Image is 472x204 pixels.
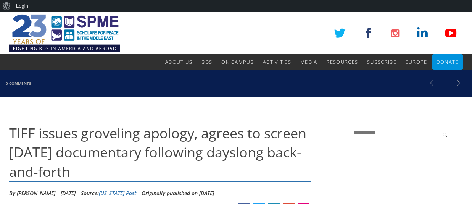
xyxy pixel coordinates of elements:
a: [US_STATE] Post [99,189,136,197]
span: Resources [326,58,358,65]
span: Subscribe [367,58,396,65]
a: About Us [165,54,192,70]
span: Media [300,58,317,65]
div: Source: [81,188,136,199]
span: Europe [406,58,427,65]
li: [DATE] [61,188,76,199]
li: Originally published on [DATE] [142,188,214,199]
a: Donate [437,54,459,70]
a: Media [300,54,317,70]
img: SPME [9,12,120,54]
span: TIFF issues groveling apology, agrees to screen [DATE] documentary following dayslong back-and-forth [9,124,306,181]
span: On Campus [221,58,254,65]
a: Resources [326,54,358,70]
span: BDS [201,58,212,65]
a: Subscribe [367,54,396,70]
span: Donate [437,58,459,65]
li: By [PERSON_NAME] [9,188,55,199]
a: Europe [406,54,427,70]
span: About Us [165,58,192,65]
a: BDS [201,54,212,70]
a: Activities [263,54,291,70]
a: On Campus [221,54,254,70]
span: Activities [263,58,291,65]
